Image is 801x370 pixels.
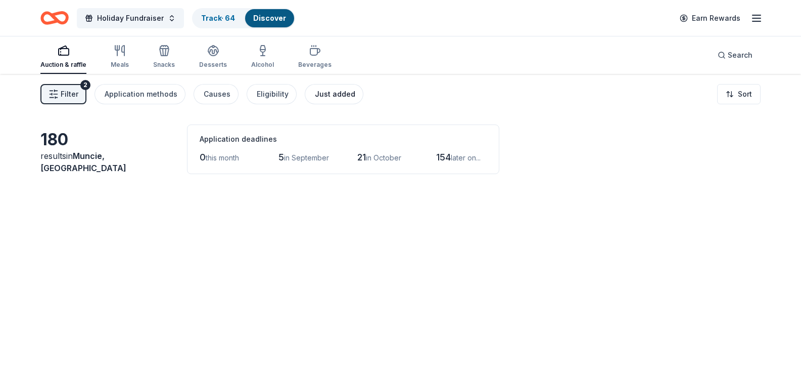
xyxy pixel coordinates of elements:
div: Just added [315,88,355,100]
button: Holiday Fundraiser [77,8,184,28]
div: Application methods [105,88,177,100]
span: this month [206,153,239,162]
div: Auction & raffle [40,61,86,69]
span: Search [728,49,752,61]
button: Causes [194,84,239,104]
span: 21 [357,152,366,162]
button: Filter2 [40,84,86,104]
button: Search [710,45,761,65]
button: Just added [305,84,363,104]
button: Application methods [95,84,185,104]
button: Track· 64Discover [192,8,295,28]
div: Desserts [199,61,227,69]
button: Meals [111,40,129,74]
button: Snacks [153,40,175,74]
div: Application deadlines [200,133,487,145]
button: Alcohol [251,40,274,74]
div: 2 [80,80,90,90]
span: Muncie, [GEOGRAPHIC_DATA] [40,151,126,173]
span: 0 [200,152,206,162]
span: later on... [451,153,481,162]
span: in [40,151,126,173]
div: Meals [111,61,129,69]
a: Discover [253,14,286,22]
span: Filter [61,88,78,100]
button: Beverages [298,40,332,74]
div: Alcohol [251,61,274,69]
div: Eligibility [257,88,289,100]
a: Home [40,6,69,30]
button: Sort [717,84,761,104]
button: Eligibility [247,84,297,104]
a: Track· 64 [201,14,235,22]
span: in October [366,153,401,162]
span: 5 [278,152,284,162]
button: Auction & raffle [40,40,86,74]
div: 180 [40,130,175,150]
span: Holiday Fundraiser [97,12,164,24]
div: results [40,150,175,174]
span: 154 [436,152,451,162]
button: Desserts [199,40,227,74]
div: Snacks [153,61,175,69]
a: Earn Rewards [674,9,746,27]
span: in September [284,153,329,162]
span: Sort [738,88,752,100]
div: Beverages [298,61,332,69]
div: Causes [204,88,230,100]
